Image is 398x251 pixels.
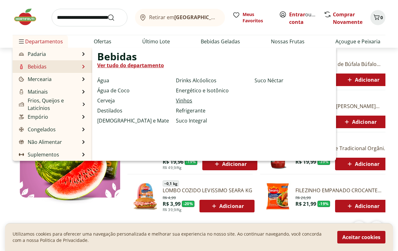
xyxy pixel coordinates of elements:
img: Hortifruti [13,8,44,26]
span: Adicionar [346,202,379,210]
a: MatinaisMatinais [18,88,48,95]
span: 0 [380,14,383,20]
a: Refrigerante [176,107,205,114]
img: Lombo Cozido Levíssimo Seara [130,181,160,211]
button: Adicionar [335,158,390,170]
img: Mercearia [19,77,24,82]
span: R$ 39,9/Kg [163,207,182,212]
span: R$ 19,99 [295,158,316,165]
a: Cerveja [97,97,115,104]
span: Adicionar [343,118,377,126]
a: Molho de Tomate Tradicional Orgânico Natural Da Terra 330g [295,145,390,152]
button: Retirar em[GEOGRAPHIC_DATA]/[GEOGRAPHIC_DATA] [135,9,225,26]
span: R$ 19,96 [163,158,183,165]
a: Drinks Alcóolicos [176,77,216,84]
a: CongeladosCongelados [18,126,56,133]
a: Nossas Frutas [271,38,305,45]
button: Adicionar [332,116,387,128]
img: Filezinho Empanado Crocante Seara 400g [263,181,293,211]
span: R$ 21,99 [295,200,316,207]
a: Destilados [97,107,122,114]
a: BebidasBebidas [18,63,47,70]
img: Suplementos [19,152,24,157]
a: Ofertas [94,38,111,45]
a: Meus Favoritos [233,11,272,24]
button: Menu [18,34,25,49]
span: Adicionar [213,160,247,168]
a: FILEZINHO EMPANADO CROCANTE SEARA 400G [295,187,390,194]
a: Tortilla Chips de [PERSON_NAME] 120g [295,103,387,110]
a: Último Lote [142,38,170,45]
span: - 39 % [317,159,330,165]
a: Vinhos [176,97,192,104]
button: next [369,221,384,236]
img: Bebidas [19,64,24,69]
a: [DEMOGRAPHIC_DATA] e Mate [97,117,169,124]
a: EmpórioEmpório [18,113,48,121]
a: Queijo Mozarella de Búfala Búfalo Dourado 150g [295,61,390,68]
span: R$ 26,99 [295,194,311,200]
span: - 19 % [185,159,197,165]
a: Açougue e Peixaria [335,38,380,45]
a: Suco Néctar [255,77,283,84]
button: Submit Search [107,14,122,21]
button: previous [351,221,367,236]
img: Não Alimentar [19,139,24,145]
span: Bebidas [97,53,137,60]
span: Adicionar [210,202,244,210]
a: Suco Integral [176,117,207,124]
span: Departamentos [18,34,63,49]
a: Água de Coco [97,87,130,94]
span: R$ 49,9/Kg [163,165,182,170]
span: R$ 4,99 [163,194,176,200]
p: Utilizamos cookies para oferecer uma navegação personalizada e melhorar sua experiencia no nosso ... [13,231,330,243]
img: Empório [19,114,24,119]
a: MerceariaMercearia [18,75,52,83]
button: Adicionar [199,200,255,212]
b: [GEOGRAPHIC_DATA]/[GEOGRAPHIC_DATA] [174,14,280,21]
a: Ver tudo do departamento [97,62,164,69]
span: R$ 3,99 [163,200,181,207]
h2: Último Lote [13,222,57,232]
img: Frios, Queijos e Laticínios [19,102,24,107]
span: Adicionar [346,160,379,168]
button: Adicionar [202,158,257,170]
img: Matinais [19,89,24,94]
span: - 20 % [182,201,194,207]
a: Entrar [289,11,305,18]
img: Congelados [19,127,24,132]
span: ou [289,11,317,26]
button: Carrinho [370,10,385,25]
button: Aceitar cookies [337,231,385,243]
a: Não AlimentarNão Alimentar [18,138,62,146]
a: Criar conta [289,11,324,25]
a: Comprar Novamente [333,11,362,25]
input: search [52,9,127,26]
a: PadariaPadaria [18,50,46,58]
span: - 19 % [317,201,330,207]
a: Água [97,77,109,84]
a: Frios, Queijos e LaticíniosFrios, Queijos e Laticínios [18,97,80,112]
a: Energético e Isotônico [176,87,229,94]
button: Adicionar [335,200,390,212]
span: Retirar em [149,14,219,20]
span: Meus Favoritos [243,11,272,24]
img: Padaria [19,52,24,57]
a: Bebidas Geladas [201,38,240,45]
span: ~ 0,1 kg [163,180,179,187]
button: Adicionar [335,74,390,86]
a: LOMBO COZIDO LEVISSIMO SEARA KG [163,187,255,194]
a: SuplementosSuplementos [18,151,59,158]
span: Adicionar [346,76,379,84]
